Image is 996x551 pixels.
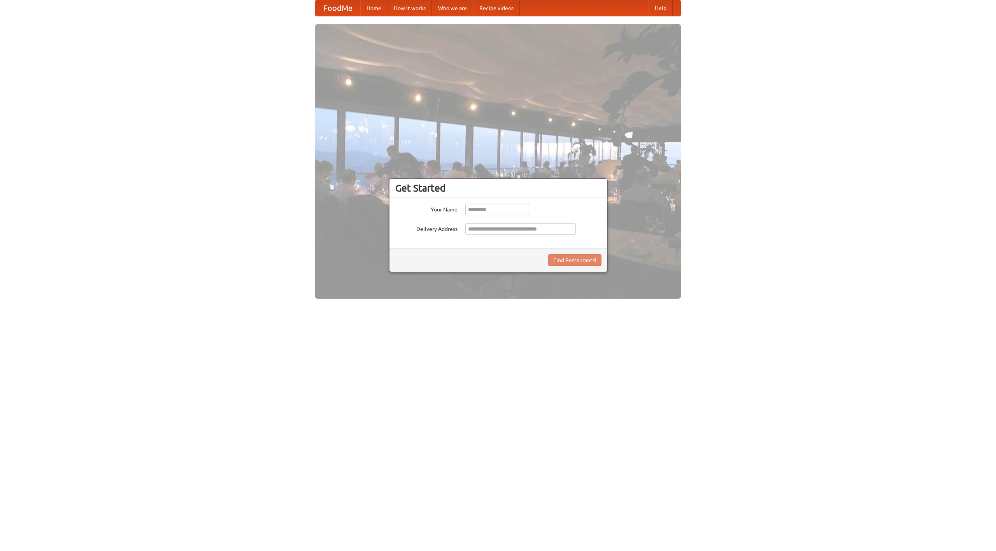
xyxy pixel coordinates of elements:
a: Who we are [432,0,473,16]
button: Find Restaurants! [548,254,601,266]
a: Help [649,0,673,16]
a: How it works [388,0,432,16]
label: Delivery Address [395,223,458,233]
a: Recipe videos [473,0,520,16]
label: Your Name [395,204,458,213]
a: Home [360,0,388,16]
h3: Get Started [395,182,601,194]
a: FoodMe [316,0,360,16]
